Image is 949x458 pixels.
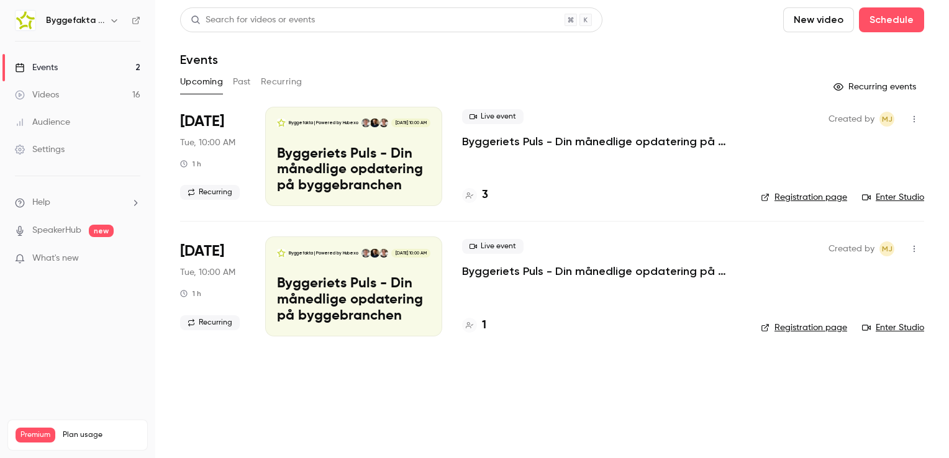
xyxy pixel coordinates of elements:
[15,196,140,209] li: help-dropdown-opener
[462,239,524,254] span: Live event
[462,134,741,149] a: Byggeriets Puls - Din månedlige opdatering på byggebranchen
[391,119,430,127] span: [DATE] 10:00 AM
[882,241,892,256] span: MJ
[879,112,894,127] span: Mads Toft Jensen
[16,428,55,442] span: Premium
[379,249,388,258] img: Rasmus Schulian
[191,14,315,27] div: Search for videos or events
[761,321,847,334] a: Registration page
[15,61,58,74] div: Events
[125,253,140,264] iframe: Noticeable Trigger
[32,224,81,237] a: SpeakerHub
[180,185,240,200] span: Recurring
[859,7,924,32] button: Schedule
[15,143,65,156] div: Settings
[180,315,240,330] span: Recurring
[361,249,370,258] img: Lasse Lundqvist
[783,7,854,32] button: New video
[391,249,430,258] span: [DATE] 10:00 AM
[180,137,235,149] span: Tue, 10:00 AM
[828,77,924,97] button: Recurring events
[180,266,235,279] span: Tue, 10:00 AM
[16,11,35,30] img: Byggefakta | Powered by Hubexo
[462,264,741,279] a: Byggeriets Puls - Din månedlige opdatering på byggebranchen
[32,196,50,209] span: Help
[462,187,488,204] a: 3
[180,72,223,92] button: Upcoming
[46,14,104,27] h6: Byggefakta | Powered by Hubexo
[277,146,430,194] p: Byggeriets Puls - Din månedlige opdatering på byggebranchen
[370,119,379,127] img: Thomas Simonsen
[265,107,442,206] a: Byggeriets Puls - Din månedlige opdatering på byggebranchenByggefakta | Powered by HubexoRasmus S...
[15,89,59,101] div: Videos
[361,119,370,127] img: Lasse Lundqvist
[862,321,924,334] a: Enter Studio
[829,112,874,127] span: Created by
[63,430,140,440] span: Plan usage
[277,249,286,258] img: Byggeriets Puls - Din månedlige opdatering på byggebranchen
[277,276,430,324] p: Byggeriets Puls - Din månedlige opdatering på byggebranchen
[180,236,245,336] div: Nov 25 Tue, 10:00 AM (Europe/Copenhagen)
[289,250,358,256] p: Byggefakta | Powered by Hubexo
[462,317,486,334] a: 1
[761,191,847,204] a: Registration page
[482,187,488,204] h4: 3
[180,107,245,206] div: Oct 28 Tue, 10:00 AM (Europe/Copenhagen)
[32,252,79,265] span: What's new
[482,317,486,334] h4: 1
[289,120,358,126] p: Byggefakta | Powered by Hubexo
[89,225,114,237] span: new
[379,119,388,127] img: Rasmus Schulian
[829,241,874,256] span: Created by
[180,159,201,169] div: 1 h
[277,119,286,127] img: Byggeriets Puls - Din månedlige opdatering på byggebranchen
[370,249,379,258] img: Thomas Simonsen
[180,241,224,261] span: [DATE]
[233,72,251,92] button: Past
[180,52,218,67] h1: Events
[15,116,70,128] div: Audience
[462,109,524,124] span: Live event
[261,72,302,92] button: Recurring
[180,112,224,132] span: [DATE]
[879,241,894,256] span: Mads Toft Jensen
[882,112,892,127] span: MJ
[180,289,201,299] div: 1 h
[862,191,924,204] a: Enter Studio
[265,236,442,336] a: Byggeriets Puls - Din månedlige opdatering på byggebranchenByggefakta | Powered by HubexoRasmus S...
